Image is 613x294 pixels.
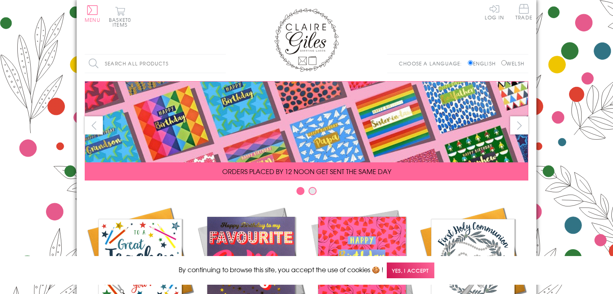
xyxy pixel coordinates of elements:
button: prev [85,116,103,134]
label: English [468,60,500,67]
input: Search [218,55,226,73]
div: Carousel Pagination [85,187,528,199]
input: English [468,60,473,65]
span: ORDERS PLACED BY 12 NOON GET SENT THE SAME DAY [222,166,391,176]
label: Welsh [501,60,524,67]
span: Yes, I accept [387,262,434,278]
button: Carousel Page 1 (Current Slide) [296,187,304,195]
input: Search all products [85,55,226,73]
button: Carousel Page 2 [309,187,317,195]
a: Trade [515,4,532,21]
p: Choose a language: [399,60,466,67]
input: Welsh [501,60,507,65]
span: Menu [85,16,100,23]
span: Trade [515,4,532,20]
img: Claire Giles Greetings Cards [274,8,339,72]
button: next [510,116,528,134]
span: 0 items [113,16,131,28]
a: Log In [485,4,504,20]
button: Basket0 items [109,6,131,27]
button: Menu [85,5,100,22]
